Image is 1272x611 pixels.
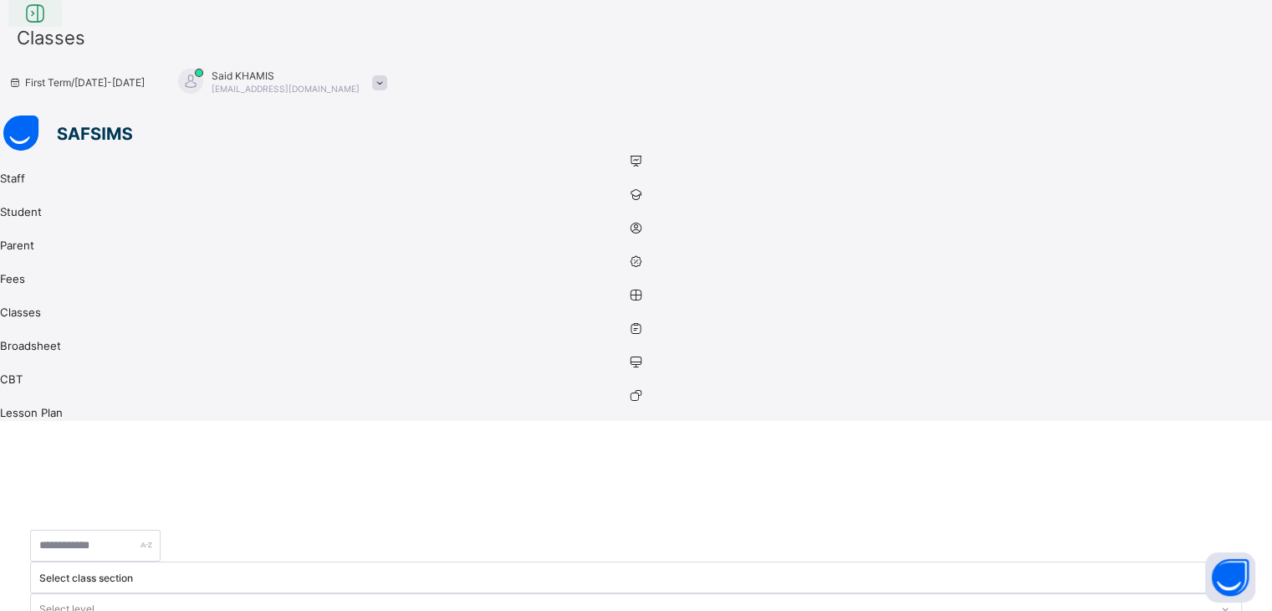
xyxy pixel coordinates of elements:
img: safsims [3,116,132,151]
span: [EMAIL_ADDRESS][DOMAIN_NAME] [212,84,360,94]
span: session/term information [8,76,145,89]
span: Said KHAMIS [212,69,360,82]
div: SaidKHAMIS [161,69,396,96]
button: Open asap [1205,552,1255,603]
span: Classes [17,27,85,49]
div: Select class section [39,571,1211,583]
